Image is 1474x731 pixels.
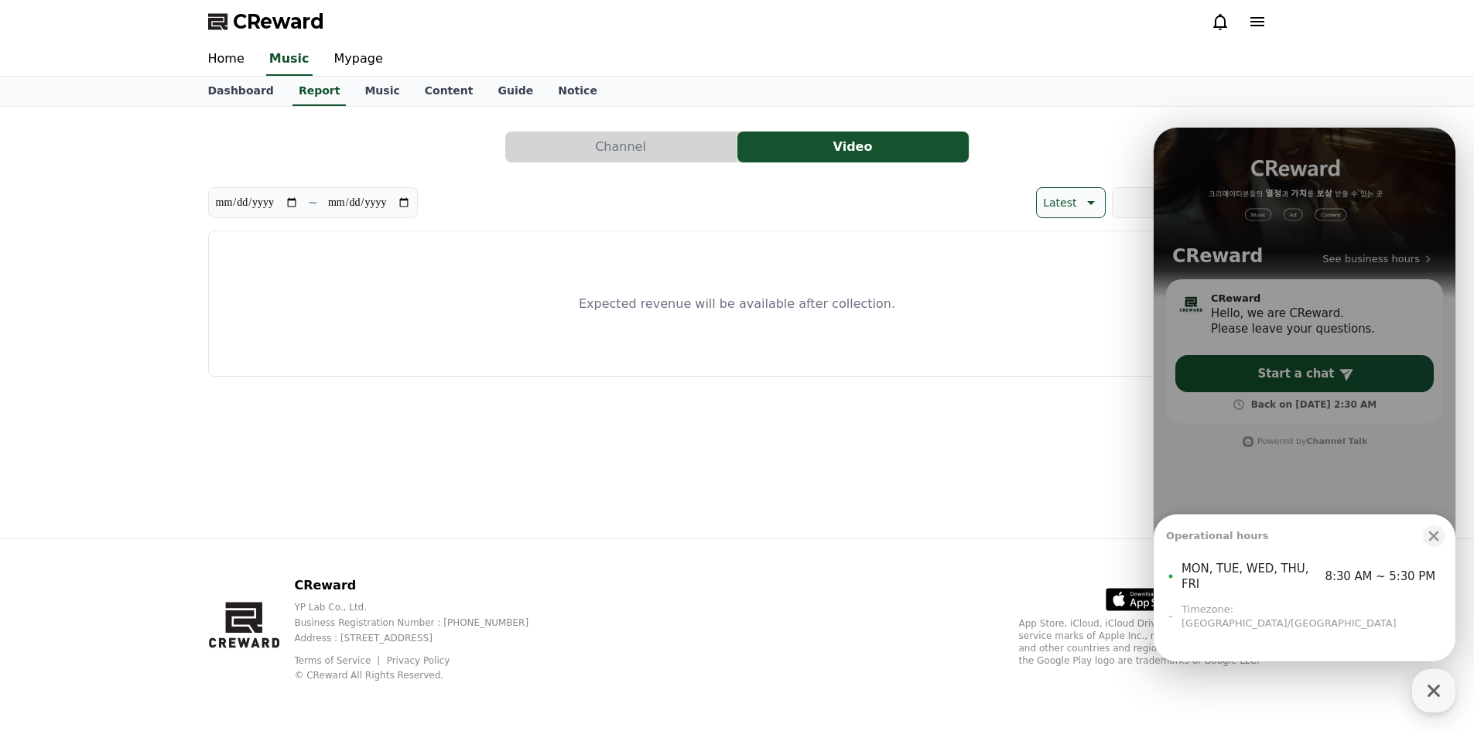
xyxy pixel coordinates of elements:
p: Latest [1043,192,1076,213]
a: Privacy Policy [387,655,450,666]
a: CReward [208,9,324,34]
a: Music [266,43,313,76]
iframe: Channel chat [1154,128,1455,661]
p: ~ [308,193,318,212]
a: Notice [545,77,610,106]
span: CReward [233,9,324,34]
a: Mypage [322,43,395,76]
button: Video [737,132,969,162]
a: Music [352,77,412,106]
a: Home [196,43,257,76]
a: Report [292,77,347,106]
p: App Store, iCloud, iCloud Drive, and iTunes Store are service marks of Apple Inc., registered in ... [1019,617,1267,667]
p: Expected revenue will be available after collection. [579,295,895,313]
a: Dashboard [196,77,286,106]
a: Guide [485,77,545,106]
a: Content [412,77,486,106]
p: © CReward All Rights Reserved. [294,669,553,681]
p: YP Lab Co., Ltd. [294,601,553,613]
p: Business Registration Number : [PHONE_NUMBER] [294,617,553,629]
button: Channel [505,132,737,162]
p: Address : [STREET_ADDRESS] [294,632,553,644]
button: Latest [1036,187,1105,218]
p: CReward [294,576,553,595]
a: Terms of Service [294,655,382,666]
